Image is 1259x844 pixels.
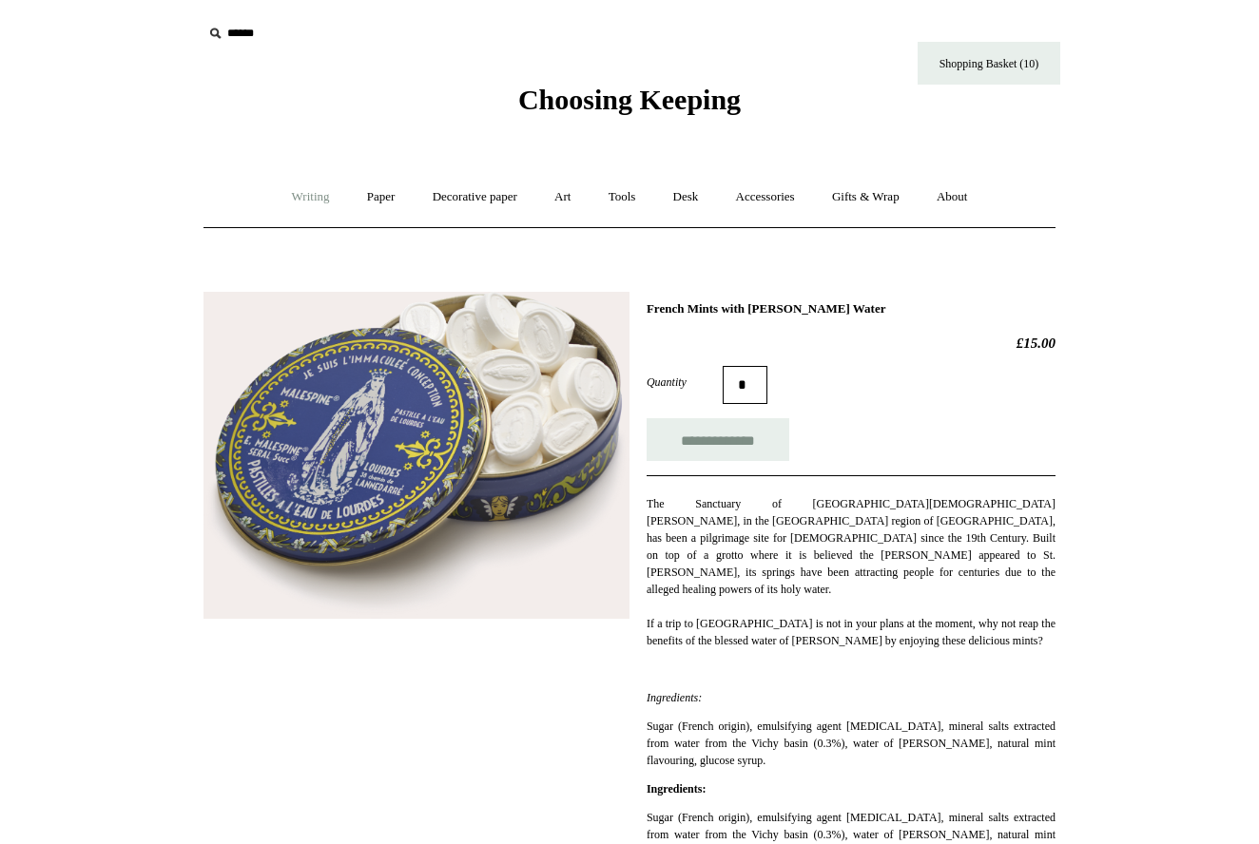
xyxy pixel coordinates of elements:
[350,172,413,222] a: Paper
[275,172,347,222] a: Writing
[918,42,1060,85] a: Shopping Basket (10)
[518,84,741,115] span: Choosing Keeping
[647,691,702,704] em: Ingredients:
[647,301,1056,316] h1: French Mints with [PERSON_NAME] Water
[647,719,1056,767] span: Sugar (French origin), emulsifying agent [MEDICAL_DATA], mineral salts extracted from water from ...
[656,172,716,222] a: Desk
[920,172,985,222] a: About
[537,172,588,222] a: Art
[647,782,706,796] strong: Ingredients:
[203,292,629,620] img: French Mints with Lourdes Water
[518,99,741,112] a: Choosing Keeping
[591,172,653,222] a: Tools
[815,172,917,222] a: Gifts & Wrap
[647,374,723,391] label: Quantity
[647,335,1056,352] h2: £15.00
[647,495,1056,649] p: The Sanctuary of [GEOGRAPHIC_DATA][DEMOGRAPHIC_DATA][PERSON_NAME], in the [GEOGRAPHIC_DATA] regio...
[719,172,812,222] a: Accessories
[416,172,534,222] a: Decorative paper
